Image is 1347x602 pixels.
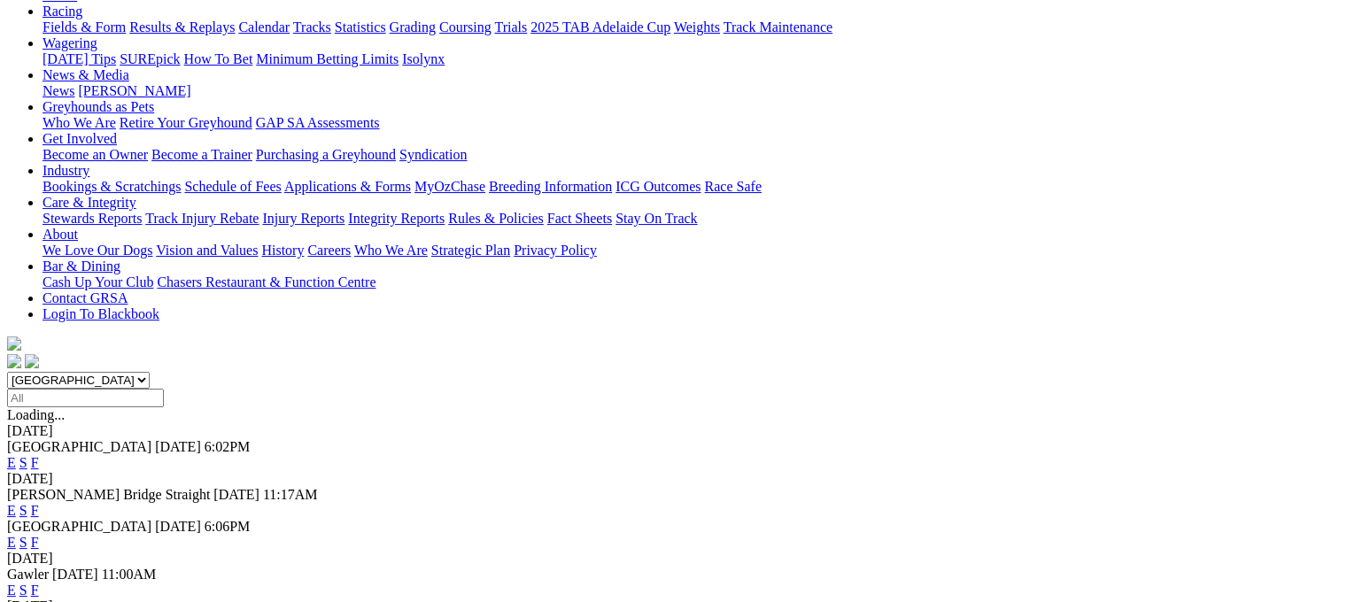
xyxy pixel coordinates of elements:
[530,19,670,35] a: 2025 TAB Adelaide Cup
[184,51,253,66] a: How To Bet
[724,19,832,35] a: Track Maintenance
[205,439,251,454] span: 6:02PM
[43,99,154,114] a: Greyhounds as Pets
[43,211,1340,227] div: Care & Integrity
[7,336,21,351] img: logo-grsa-white.png
[43,19,126,35] a: Fields & Form
[151,147,252,162] a: Become a Trainer
[431,243,510,258] a: Strategic Plan
[43,290,128,305] a: Contact GRSA
[43,179,1340,195] div: Industry
[43,131,117,146] a: Get Involved
[262,211,344,226] a: Injury Reports
[7,439,151,454] span: [GEOGRAPHIC_DATA]
[7,583,16,598] a: E
[43,51,1340,67] div: Wagering
[402,51,445,66] a: Isolynx
[155,519,201,534] span: [DATE]
[547,211,612,226] a: Fact Sheets
[7,423,1340,439] div: [DATE]
[43,163,89,178] a: Industry
[399,147,467,162] a: Syndication
[489,179,612,194] a: Breeding Information
[390,19,436,35] a: Grading
[261,243,304,258] a: History
[7,471,1340,487] div: [DATE]
[52,567,98,582] span: [DATE]
[120,51,180,66] a: SUREpick
[238,19,290,35] a: Calendar
[43,179,181,194] a: Bookings & Scratchings
[43,19,1340,35] div: Racing
[157,274,375,289] a: Chasers Restaurant & Function Centre
[43,35,97,50] a: Wagering
[25,354,39,368] img: twitter.svg
[7,567,49,582] span: Gawler
[7,551,1340,567] div: [DATE]
[414,179,485,194] a: MyOzChase
[31,503,39,518] a: F
[43,115,116,130] a: Who We Are
[19,583,27,598] a: S
[7,519,151,534] span: [GEOGRAPHIC_DATA]
[102,567,157,582] span: 11:00AM
[43,115,1340,131] div: Greyhounds as Pets
[307,243,351,258] a: Careers
[43,259,120,274] a: Bar & Dining
[43,243,152,258] a: We Love Our Dogs
[156,243,258,258] a: Vision and Values
[43,83,74,98] a: News
[43,227,78,242] a: About
[674,19,720,35] a: Weights
[43,274,153,289] a: Cash Up Your Club
[335,19,386,35] a: Statistics
[43,147,148,162] a: Become an Owner
[205,519,251,534] span: 6:06PM
[7,407,65,422] span: Loading...
[256,147,396,162] a: Purchasing a Greyhound
[19,535,27,550] a: S
[43,4,82,19] a: Racing
[120,115,252,130] a: Retire Your Greyhound
[615,211,697,226] a: Stay On Track
[43,211,142,226] a: Stewards Reports
[263,487,318,502] span: 11:17AM
[494,19,527,35] a: Trials
[7,503,16,518] a: E
[284,179,411,194] a: Applications & Forms
[129,19,235,35] a: Results & Replays
[184,179,281,194] a: Schedule of Fees
[256,51,399,66] a: Minimum Betting Limits
[19,455,27,470] a: S
[7,354,21,368] img: facebook.svg
[448,211,544,226] a: Rules & Policies
[43,274,1340,290] div: Bar & Dining
[145,211,259,226] a: Track Injury Rebate
[348,211,445,226] a: Integrity Reports
[7,455,16,470] a: E
[43,306,159,321] a: Login To Blackbook
[43,67,129,82] a: News & Media
[31,583,39,598] a: F
[43,243,1340,259] div: About
[514,243,597,258] a: Privacy Policy
[31,455,39,470] a: F
[31,535,39,550] a: F
[704,179,761,194] a: Race Safe
[78,83,190,98] a: [PERSON_NAME]
[43,195,136,210] a: Care & Integrity
[155,439,201,454] span: [DATE]
[213,487,259,502] span: [DATE]
[43,83,1340,99] div: News & Media
[43,51,116,66] a: [DATE] Tips
[293,19,331,35] a: Tracks
[43,147,1340,163] div: Get Involved
[615,179,701,194] a: ICG Outcomes
[7,389,164,407] input: Select date
[19,503,27,518] a: S
[439,19,492,35] a: Coursing
[7,487,210,502] span: [PERSON_NAME] Bridge Straight
[7,535,16,550] a: E
[354,243,428,258] a: Who We Are
[256,115,380,130] a: GAP SA Assessments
